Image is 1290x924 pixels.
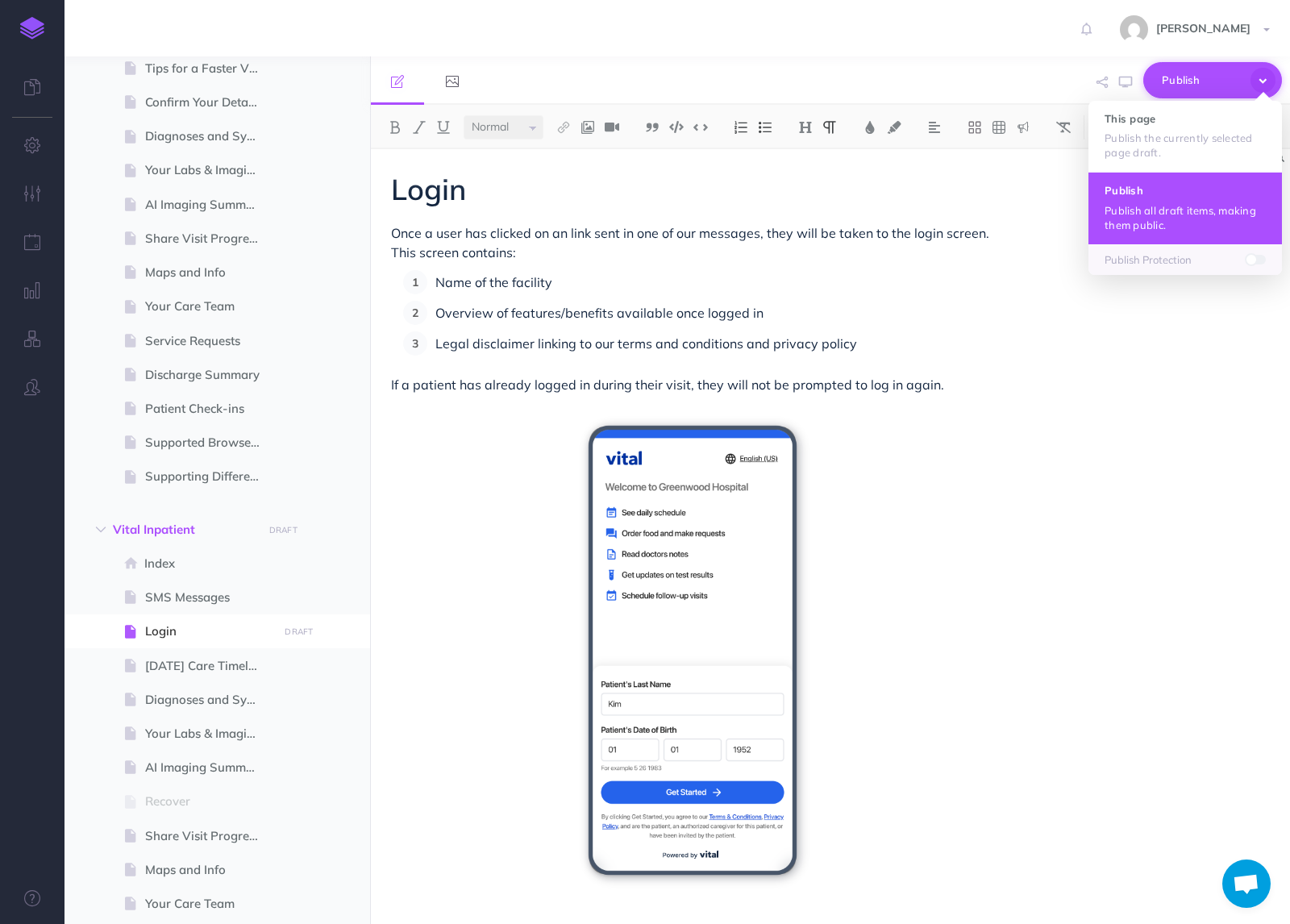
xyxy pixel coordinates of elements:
img: Bold button [388,121,402,134]
img: Add video button [605,121,619,134]
span: Index [144,554,273,573]
button: This page Publish the currently selected page draft. [1088,101,1282,172]
p: Publish the currently selected page draft. [1105,131,1266,160]
span: Vital Inpatient [113,520,253,539]
img: Ordered list button [734,121,748,134]
span: Maps and Info [145,263,273,282]
img: Create table button [992,121,1006,134]
img: 5da3de2ef7f569c4e7af1a906648a0de.jpg [1120,15,1148,44]
button: Publish Publish all draft items, making them public. [1088,172,1282,243]
img: logo-mark.svg [20,17,44,40]
p: Publish all draft items, making them public. [1105,203,1266,232]
h4: This page [1105,113,1266,124]
img: Add image button [580,121,595,134]
img: Blockquote button [645,121,660,134]
span: Supported Browser Versions [145,433,273,452]
button: DRAFT [279,622,319,641]
span: If a patient has already logged in during their visit, they will not be prompted to log in again. [391,377,944,393]
span: [DATE] Care Timeline [145,656,273,676]
img: Headings dropdown button [798,121,813,134]
img: Link button [556,121,571,134]
img: Italic button [412,121,427,134]
img: Text background color button [887,121,901,134]
span: Your Labs & Imaging [145,160,273,180]
img: Underline button [436,121,451,134]
span: Maps and Info [145,860,273,880]
span: Diagnoses and Symptom Video Education [145,127,273,146]
span: Login [391,171,466,207]
small: DRAFT [285,626,313,637]
a: Open chat [1222,859,1271,908]
span: [PERSON_NAME] [1148,21,1259,35]
button: DRAFT [263,521,303,539]
span: Share Visit Progress [145,826,273,846]
img: Inline code button [693,121,708,133]
button: Publish [1143,62,1282,98]
span: Publish [1162,68,1242,93]
img: Clear styles button [1056,121,1071,134]
span: Tips for a Faster Visit [145,59,273,78]
img: Paragraph button [822,121,837,134]
img: Code block button [669,121,684,133]
span: AI Imaging Summaries [145,758,273,777]
span: Legal disclaimer linking to our terms and conditions and privacy policy [435,335,857,352]
small: DRAFT [269,525,298,535]
span: Discharge Summary [145,365,273,385]
span: Patient Check-ins [145,399,273,418]
img: desktop-portrait-light-inpatient-login.png [572,409,813,892]
span: Diagnoses and Symptom Video Education [145,690,273,710]
span: Login [145,622,273,641]
span: Service Requests [145,331,273,351]
h4: Publish [1105,185,1266,196]
img: Text color button [863,121,877,134]
span: Your Care Team [145,297,273,316]
span: Confirm Your Details [145,93,273,112]
p: Publish Protection [1105,252,1266,267]
span: Recover [145,792,273,811]
span: Overview of features/benefits available once logged in [435,305,764,321]
span: Supporting Different Languages [145,467,273,486]
span: Once a user has clicked on an link sent in one of our messages, they will be taken to the login s... [391,225,992,260]
img: Alignment dropdown menu button [927,121,942,134]
span: Name of the facility [435,274,552,290]
span: SMS Messages [145,588,273,607]
span: AI Imaging Summaries [145,195,273,214]
span: Share Visit Progress [145,229,273,248]
span: Your Labs & Imaging [145,724,273,743]
img: Unordered list button [758,121,772,134]
img: Callout dropdown menu button [1016,121,1030,134]
span: Your Care Team [145,894,273,914]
